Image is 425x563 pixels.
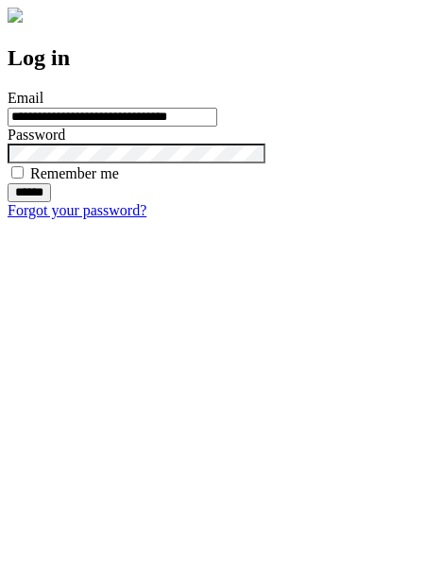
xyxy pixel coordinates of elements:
[8,45,417,71] h2: Log in
[8,127,65,143] label: Password
[8,8,23,23] img: logo-4e3dc11c47720685a147b03b5a06dd966a58ff35d612b21f08c02c0306f2b779.png
[8,202,146,218] a: Forgot your password?
[30,165,119,181] label: Remember me
[8,90,43,106] label: Email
